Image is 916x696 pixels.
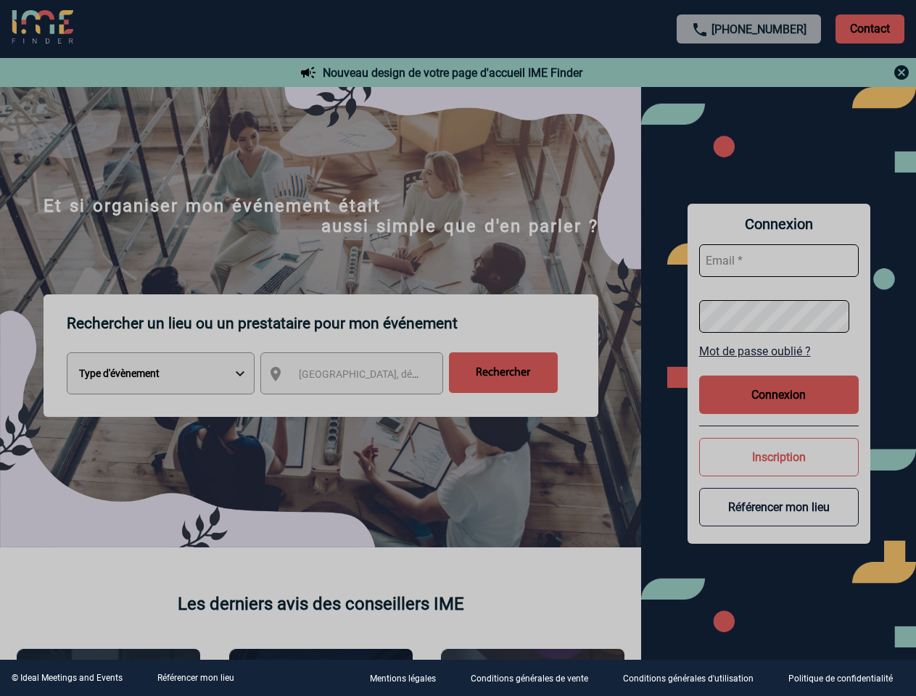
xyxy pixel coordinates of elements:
[788,674,893,684] p: Politique de confidentialité
[12,673,123,683] div: © Ideal Meetings and Events
[777,671,916,685] a: Politique de confidentialité
[459,671,611,685] a: Conditions générales de vente
[370,674,436,684] p: Mentions légales
[157,673,234,683] a: Référencer mon lieu
[623,674,754,684] p: Conditions générales d'utilisation
[471,674,588,684] p: Conditions générales de vente
[358,671,459,685] a: Mentions légales
[611,671,777,685] a: Conditions générales d'utilisation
